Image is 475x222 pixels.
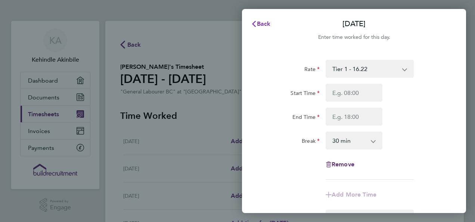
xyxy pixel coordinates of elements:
button: Back [243,16,278,31]
label: Rate [304,66,320,75]
span: Back [257,20,271,27]
div: Enter time worked for this day. [242,33,466,42]
label: Break [302,138,320,147]
label: Start Time [291,90,320,99]
input: E.g. 08:00 [326,84,382,102]
span: Remove [332,161,354,168]
label: End Time [292,114,320,123]
p: [DATE] [342,19,366,29]
input: E.g. 18:00 [326,108,382,126]
button: Remove [326,161,354,167]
